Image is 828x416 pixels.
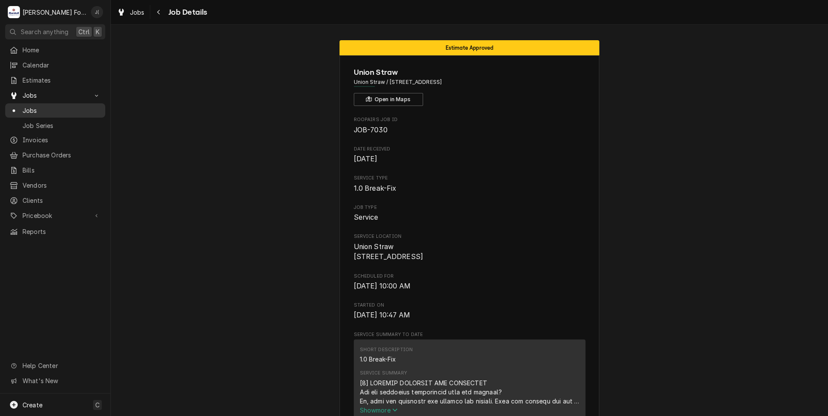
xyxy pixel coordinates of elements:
[354,175,585,182] span: Service Type
[354,116,585,123] span: Roopairs Job ID
[23,121,101,130] span: Job Series
[354,243,424,261] span: Union Straw [STREET_ADDRESS]
[113,5,148,19] a: Jobs
[5,163,105,177] a: Bills
[354,183,585,194] span: Service Type
[23,61,101,70] span: Calendar
[23,45,101,54] span: Home
[354,78,585,86] span: Address
[360,370,407,377] div: Service Summary
[354,302,585,320] div: Started On
[5,208,105,223] a: Go to Pricebook
[23,376,100,385] span: What's New
[23,181,101,190] span: Vendors
[78,27,90,36] span: Ctrl
[354,282,411,290] span: [DATE] 10:00 AM
[130,8,145,17] span: Jobs
[23,76,101,85] span: Estimates
[5,193,105,208] a: Clients
[5,58,105,72] a: Calendar
[354,116,585,135] div: Roopairs Job ID
[23,361,100,370] span: Help Center
[23,166,101,175] span: Bills
[5,178,105,192] a: Vendors
[354,93,423,106] button: Open in Maps
[354,302,585,309] span: Started On
[5,118,105,133] a: Job Series
[21,27,68,36] span: Search anything
[23,106,101,115] span: Jobs
[354,233,585,240] span: Service Location
[354,331,585,338] span: Service Summary To Date
[354,273,585,291] div: Scheduled For
[23,135,101,144] span: Invoices
[23,401,42,409] span: Create
[23,8,86,17] div: [PERSON_NAME] Food Equipment Service
[23,150,101,160] span: Purchase Orders
[354,126,388,134] span: JOB-7030
[8,6,20,18] div: M
[354,242,585,262] span: Service Location
[5,358,105,373] a: Go to Help Center
[354,204,585,223] div: Job Type
[5,103,105,118] a: Jobs
[360,406,579,415] button: Showmore
[23,196,101,205] span: Clients
[354,184,397,192] span: 1.0 Break-Fix
[5,43,105,57] a: Home
[354,281,585,291] span: Scheduled For
[152,5,166,19] button: Navigate back
[360,346,413,353] div: Short Description
[354,273,585,280] span: Scheduled For
[360,355,396,364] div: 1.0 Break-Fix
[354,175,585,193] div: Service Type
[354,67,585,106] div: Client Information
[354,233,585,262] div: Service Location
[23,227,101,236] span: Reports
[5,374,105,388] a: Go to What's New
[96,27,100,36] span: K
[91,6,103,18] div: Jeff Debigare (109)'s Avatar
[360,378,579,406] div: [8] LOREMIP DOLORSIT AME CONSECTET Adi eli seddoeius temporincid utla etd magnaal? En, admi ven q...
[354,67,585,78] span: Name
[5,148,105,162] a: Purchase Orders
[8,6,20,18] div: Marshall Food Equipment Service's Avatar
[23,91,88,100] span: Jobs
[5,73,105,87] a: Estimates
[95,400,100,410] span: C
[354,212,585,223] span: Job Type
[5,133,105,147] a: Invoices
[354,155,378,163] span: [DATE]
[5,24,105,39] button: Search anythingCtrlK
[5,224,105,239] a: Reports
[5,88,105,102] a: Go to Jobs
[354,311,410,319] span: [DATE] 10:47 AM
[446,45,494,51] span: Estimate Approved
[354,154,585,164] span: Date Received
[354,310,585,320] span: Started On
[354,204,585,211] span: Job Type
[354,125,585,135] span: Roopairs Job ID
[354,146,585,153] span: Date Received
[354,213,378,221] span: Service
[23,211,88,220] span: Pricebook
[354,146,585,164] div: Date Received
[166,6,207,18] span: Job Details
[360,406,398,414] span: Show more
[340,40,599,55] div: Status
[91,6,103,18] div: J(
